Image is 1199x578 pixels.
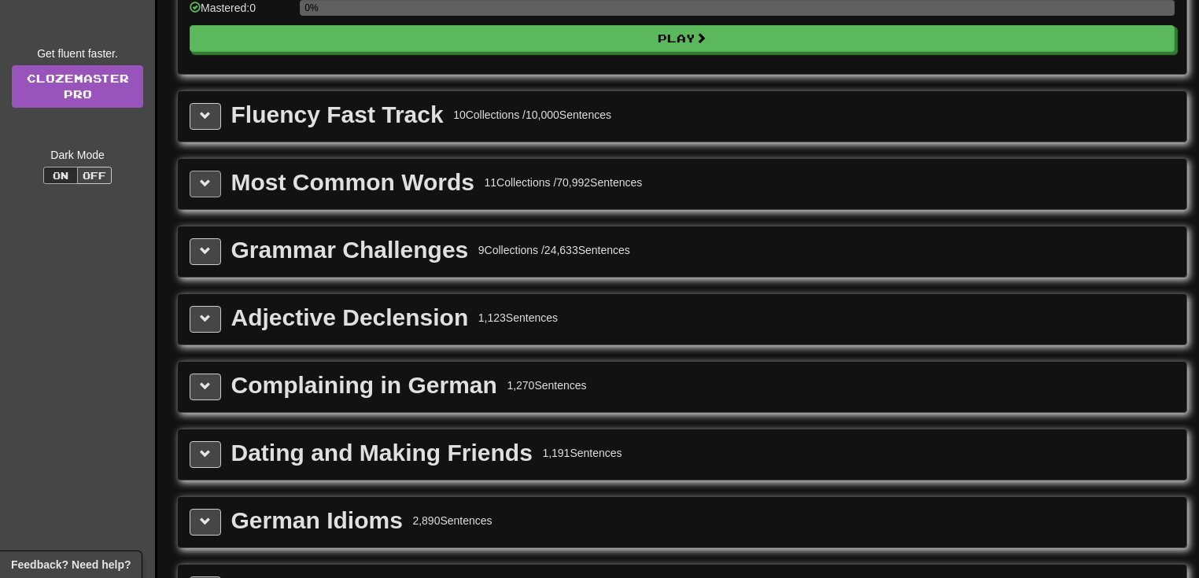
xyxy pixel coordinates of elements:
[231,441,533,465] div: Dating and Making Friends
[12,46,143,61] div: Get fluent faster.
[478,310,558,326] div: 1,123 Sentences
[478,242,630,258] div: 9 Collections / 24,633 Sentences
[507,377,586,393] div: 1,270 Sentences
[12,147,143,163] div: Dark Mode
[43,167,78,184] button: On
[231,374,497,397] div: Complaining in German
[231,509,403,532] div: German Idioms
[231,238,469,262] div: Grammar Challenges
[77,167,112,184] button: Off
[453,107,611,123] div: 10 Collections / 10,000 Sentences
[484,175,642,190] div: 11 Collections / 70,992 Sentences
[231,171,474,194] div: Most Common Words
[231,103,444,127] div: Fluency Fast Track
[190,25,1175,52] button: Play
[12,65,143,108] a: ClozemasterPro
[412,513,492,528] div: 2,890 Sentences
[11,557,131,572] span: Open feedback widget
[231,306,469,329] div: Adjective Declension
[542,445,622,461] div: 1,191 Sentences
